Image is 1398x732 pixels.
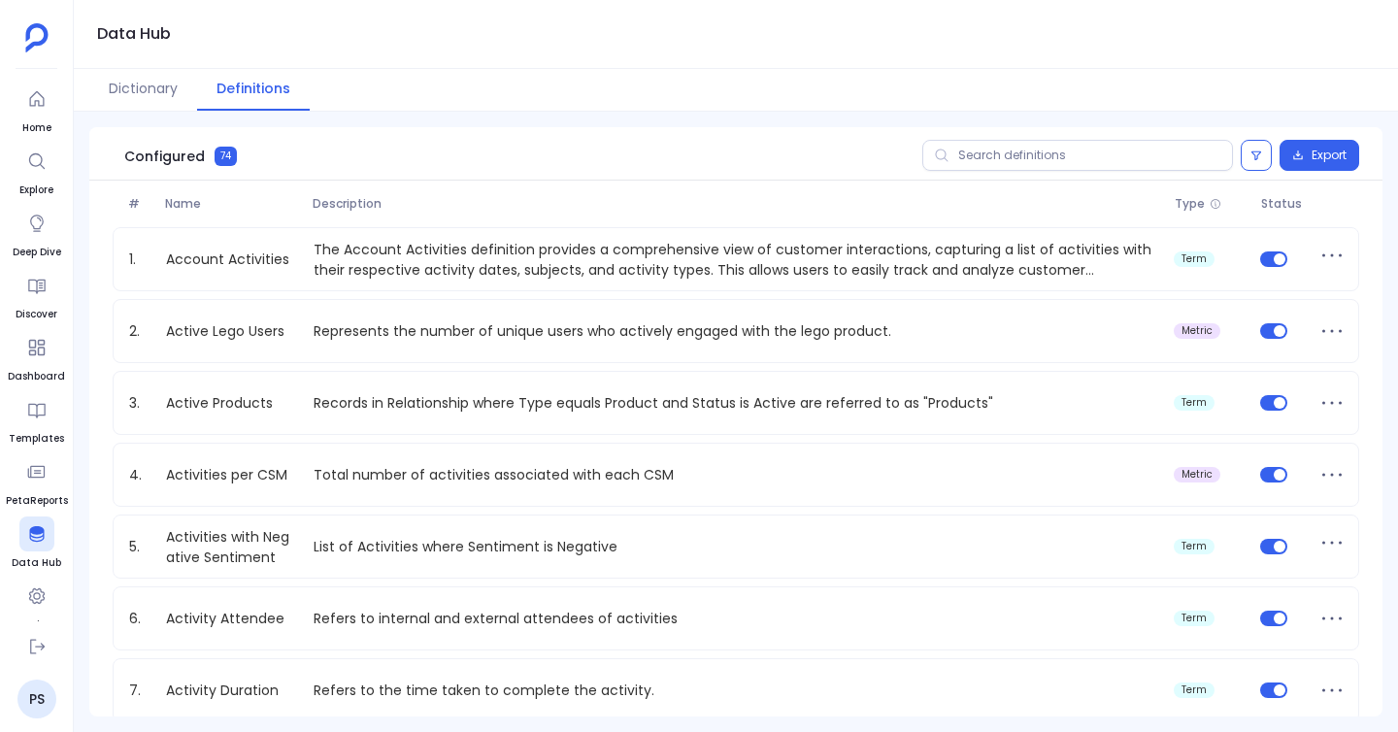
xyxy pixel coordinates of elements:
[1182,613,1207,624] span: term
[16,268,57,322] a: Discover
[1182,253,1207,265] span: term
[121,681,158,701] span: 7.
[121,609,158,629] span: 6.
[1182,541,1207,552] span: term
[306,681,1166,701] p: Refers to the time taken to complete the activity.
[8,330,65,384] a: Dashboard
[306,609,1166,629] p: Refers to internal and external attendees of activities
[1312,148,1347,163] span: Export
[306,537,1166,557] p: List of Activities where Sentiment is Negative
[13,206,61,260] a: Deep Dive
[19,183,54,198] span: Explore
[89,69,197,111] button: Dictionary
[1182,397,1207,409] span: term
[121,537,158,557] span: 5.
[158,681,286,701] a: Activity Duration
[1182,684,1207,696] span: term
[124,147,205,166] span: Configured
[19,144,54,198] a: Explore
[9,392,64,447] a: Templates
[158,393,281,414] a: Active Products
[19,120,54,136] span: Home
[16,307,57,322] span: Discover
[305,196,1167,212] span: Description
[1175,196,1205,212] span: Type
[1182,325,1213,337] span: metric
[13,245,61,260] span: Deep Dive
[158,321,292,342] a: Active Lego Users
[8,369,65,384] span: Dashboard
[306,465,1166,485] p: Total number of activities associated with each CSM
[9,431,64,447] span: Templates
[17,680,56,718] a: PS
[215,147,237,166] span: 74
[306,240,1166,279] p: The Account Activities definition provides a comprehensive view of customer interactions, capturi...
[12,555,61,571] span: Data Hub
[15,579,59,633] a: Settings
[121,321,158,342] span: 2.
[1182,469,1213,481] span: metric
[19,82,54,136] a: Home
[97,20,171,48] h1: Data Hub
[120,196,157,212] span: #
[158,609,292,629] a: Activity Attendee
[158,250,297,270] a: Account Activities
[6,454,68,509] a: PetaReports
[15,617,59,633] span: Settings
[922,140,1233,171] input: Search definitions
[306,393,1166,414] p: Records in Relationship where Type equals Product and Status is Active are referred to as "Products"
[306,321,1166,342] p: Represents the number of unique users who actively engaged with the lego product.
[197,69,310,111] button: Definitions
[1253,196,1315,212] span: Status
[121,393,158,414] span: 3.
[121,465,158,485] span: 4.
[1280,140,1359,171] button: Export
[25,23,49,52] img: petavue logo
[158,465,295,485] a: Activities per CSM
[121,250,158,270] span: 1.
[158,527,306,566] a: Activities with Negative Sentiment
[6,493,68,509] span: PetaReports
[157,196,305,212] span: Name
[12,516,61,571] a: Data Hub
